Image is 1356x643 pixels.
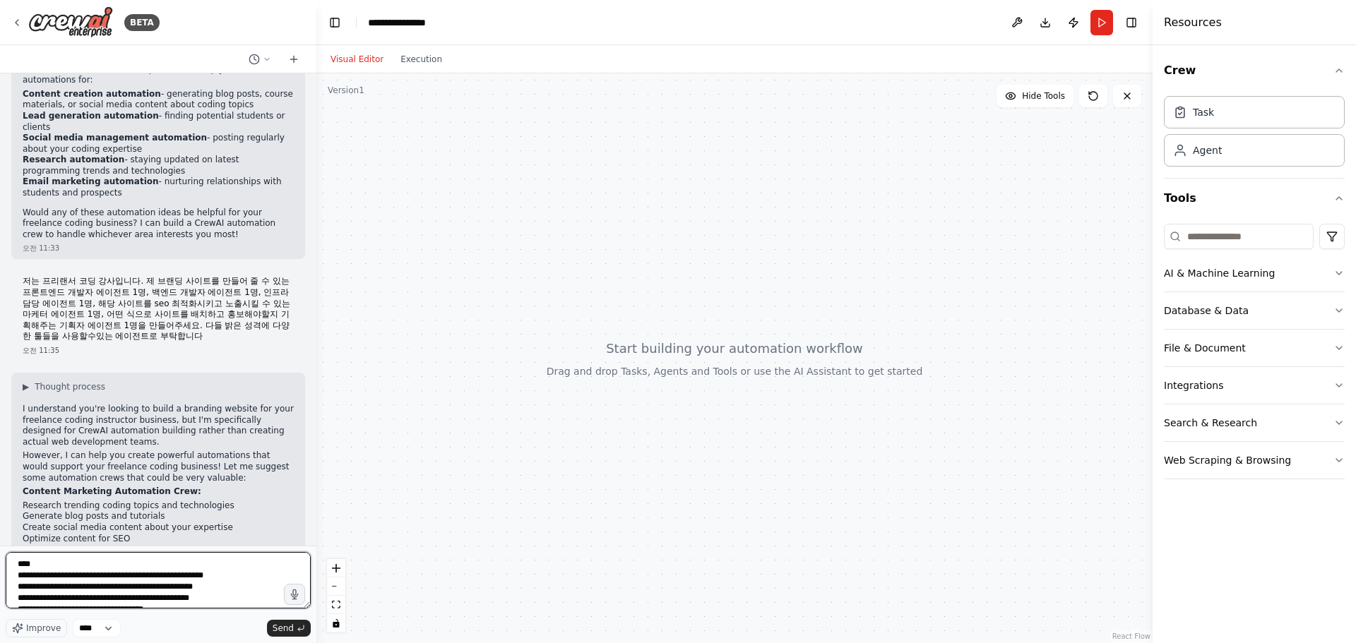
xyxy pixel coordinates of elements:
div: 오전 11:35 [23,345,294,356]
h4: Resources [1164,14,1222,31]
button: Hide Tools [997,85,1073,107]
button: Switch to previous chat [243,51,277,68]
button: Integrations [1164,367,1345,404]
p: Would any of these automation ideas be helpful for your freelance coding business? I can build a ... [23,208,294,241]
button: Start a new chat [282,51,305,68]
nav: breadcrumb [368,16,438,30]
span: ▶ [23,381,29,392]
div: Version 1 [328,85,364,96]
a: React Flow attribution [1112,632,1150,640]
button: Hide left sidebar [325,13,345,32]
div: Crew [1164,90,1345,178]
button: Database & Data [1164,292,1345,329]
li: Optimize content for SEO [23,534,294,545]
strong: Research automation [23,155,124,164]
strong: Content creation automation [23,89,161,99]
button: Web Scraping & Browsing [1164,442,1345,479]
button: fit view [327,596,345,614]
button: zoom out [327,577,345,596]
li: - staying updated on latest programming trends and technologies [23,155,294,176]
div: React Flow controls [327,559,345,632]
li: Research trending coding topics and technologies [23,500,294,512]
li: - generating blog posts, course materials, or social media content about coding topics [23,89,294,111]
div: BETA [124,14,160,31]
strong: Lead generation automation [23,111,159,121]
div: Task [1193,105,1214,119]
li: - finding potential students or clients [23,111,294,133]
p: 저는 프리랜서 코딩 강사입니다. 제 브랜딩 사이트를 만들어 줄 수 있는 프론트엔드 개발자 에이전트 1명, 백엔드 개발자 에이전트 1명, 인프라 담당 에이전트 1명, 해당 사이... [23,276,294,342]
span: Hide Tools [1022,90,1065,102]
button: Visual Editor [322,51,392,68]
div: Agent [1193,143,1222,157]
button: Tools [1164,179,1345,218]
p: I understand you're looking to build a branding website for your freelance coding instructor busi... [23,404,294,447]
p: However, I can help you create powerful automations that would support your freelance coding busi... [23,450,294,483]
strong: Content Marketing Automation Crew: [23,486,201,496]
span: Thought process [35,381,105,392]
li: - posting regularly about your coding expertise [23,133,294,155]
button: Click to speak your automation idea [284,584,305,605]
button: Hide right sidebar [1122,13,1141,32]
div: Tools [1164,218,1345,491]
button: Crew [1164,51,1345,90]
button: toggle interactivity [327,614,345,632]
button: Send [267,620,311,637]
button: AI & Machine Learning [1164,255,1345,292]
strong: Email marketing automation [23,176,159,186]
button: zoom in [327,559,345,577]
li: - nurturing relationships with students and prospects [23,176,294,198]
li: Generate blog posts and tutorials [23,511,294,522]
button: File & Document [1164,330,1345,366]
button: Search & Research [1164,404,1345,441]
button: ▶Thought process [23,381,105,392]
span: Send [273,623,294,634]
li: Create social media content about your expertise [23,522,294,534]
div: 오전 11:33 [23,243,294,253]
button: Improve [6,619,67,637]
strong: Social media management automation [23,133,207,143]
button: Execution [392,51,451,68]
img: Logo [28,6,113,38]
span: Improve [26,623,61,634]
